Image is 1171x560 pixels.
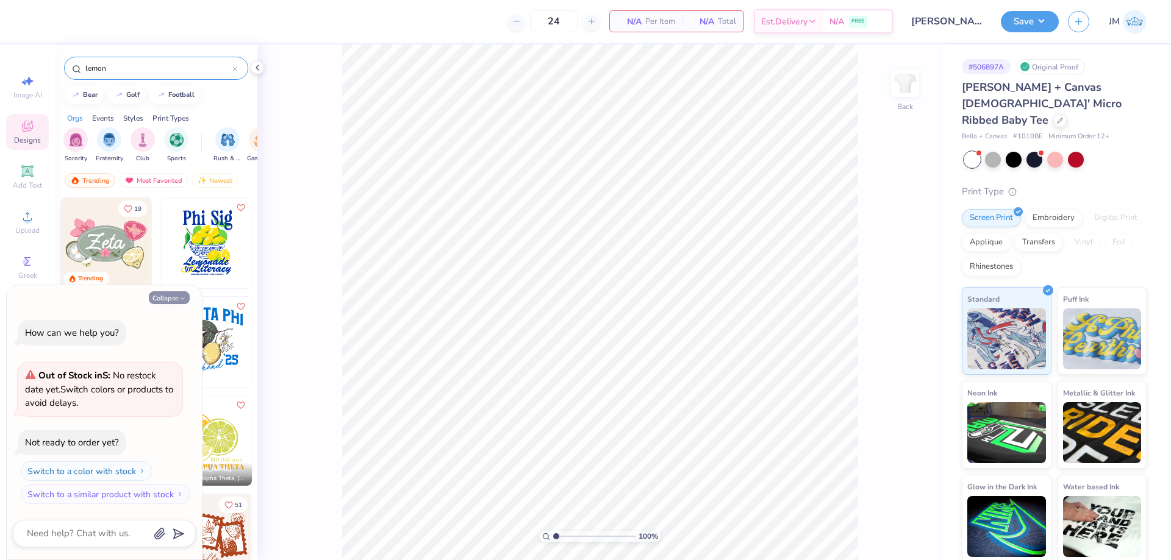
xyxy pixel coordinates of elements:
img: Standard [967,308,1046,369]
button: Like [219,497,248,513]
img: Sorority Image [69,133,83,147]
strong: Out of Stock in S : [38,369,113,381]
span: 51 [235,502,242,508]
button: bear [64,86,103,104]
span: Minimum Order: 12 + [1048,132,1109,142]
span: Fraternity [96,154,123,163]
div: Events [92,113,114,124]
span: Per Item [645,15,675,28]
span: Switch colors or products to avoid delays. [25,369,173,409]
img: 010ceb09-c6fc-40d9-b71e-e3f087f73ee6 [61,198,151,288]
button: filter button [131,127,155,163]
div: filter for Sorority [63,127,88,163]
img: d6d5c6c6-9b9a-4053-be8a-bdf4bacb006d [151,198,241,288]
img: e8df4cf9-7266-478b-95a9-a943d49424b6 [162,297,252,387]
div: Applique [962,233,1011,252]
img: trend_line.gif [71,91,81,99]
span: [PERSON_NAME] [181,465,232,473]
button: filter button [96,127,123,163]
div: filter for Club [131,127,155,163]
img: Neon Ink [967,402,1046,463]
div: How can we help you? [25,327,119,339]
span: N/A [690,15,714,28]
div: Trending [65,173,115,188]
img: Switch to a similar product with stock [176,491,184,498]
button: Like [234,299,248,314]
div: golf [126,91,140,98]
img: Newest.gif [197,176,207,185]
span: N/A [829,15,844,28]
button: Collapse [149,291,190,304]
span: Standard [967,292,1000,305]
div: filter for Game Day [247,127,275,163]
span: No restock date yet. [25,369,156,395]
button: golf [107,86,145,104]
button: Like [234,398,248,413]
span: Bella + Canvas [962,132,1007,142]
span: Kappa Alpha Theta, [GEOGRAPHIC_DATA][US_STATE] [181,474,247,483]
input: Try "Alpha" [84,62,232,74]
img: Club Image [136,133,149,147]
div: Rhinestones [962,258,1021,276]
img: Rush & Bid Image [221,133,235,147]
button: filter button [164,127,188,163]
div: football [168,91,195,98]
input: Untitled Design [902,9,992,34]
div: Trending [78,274,103,283]
button: Save [1001,11,1059,32]
span: Water based Ink [1063,480,1119,493]
div: Orgs [67,113,83,124]
img: Puff Ink [1063,308,1142,369]
div: bear [83,91,98,98]
img: fa8b48c7-b51d-4450-83cf-046d38113f2f [162,395,252,486]
div: Back [897,101,913,112]
span: Club [136,154,149,163]
button: Like [118,200,147,217]
a: JM [1109,10,1147,34]
img: Back [893,71,917,95]
div: Transfers [1014,233,1063,252]
img: 6547f0ea-8d20-4288-a22a-18dbc8d64eff [251,198,342,288]
span: Rush & Bid [213,154,242,163]
span: Est. Delivery [761,15,808,28]
button: filter button [63,127,88,163]
img: trend_line.gif [114,91,124,99]
div: Print Type [962,185,1147,199]
button: Switch to a similar product with stock [21,484,190,504]
img: daa37190-341b-4583-b160-5d717d2acf2e [162,198,252,288]
img: trending.gif [70,176,80,185]
div: Vinyl [1067,233,1101,252]
span: Sports [167,154,186,163]
div: Screen Print [962,209,1021,227]
img: e83ccc2f-d2aa-474c-8948-8792d28ef781 [251,395,342,486]
img: Glow in the Dark Ink [967,496,1046,557]
div: filter for Rush & Bid [213,127,242,163]
div: Styles [123,113,143,124]
button: filter button [247,127,275,163]
img: Metallic & Glitter Ink [1063,402,1142,463]
span: 100 % [639,531,658,542]
button: football [149,86,200,104]
div: filter for Sports [164,127,188,163]
img: Game Day Image [254,133,268,147]
span: [PERSON_NAME] + Canvas [DEMOGRAPHIC_DATA]' Micro Ribbed Baby Tee [962,80,1122,127]
div: filter for Fraternity [96,127,123,163]
span: Greek [18,271,37,280]
span: FREE [851,17,864,26]
span: Game Day [247,154,275,163]
div: Newest [192,173,238,188]
div: Embroidery [1025,209,1083,227]
img: Water based Ink [1063,496,1142,557]
button: Switch to a color with stock [21,461,152,481]
img: Fraternity Image [102,133,116,147]
img: cc096906-9e1f-4b34-ab60-1493142c3f09 [251,297,342,387]
span: Add Text [13,180,42,190]
div: Not ready to order yet? [25,436,119,448]
span: # 1010BE [1013,132,1042,142]
span: Neon Ink [967,386,997,399]
div: Foil [1105,233,1133,252]
span: JM [1109,15,1120,29]
div: Print Types [152,113,189,124]
span: Upload [15,225,40,235]
span: Sorority [65,154,87,163]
